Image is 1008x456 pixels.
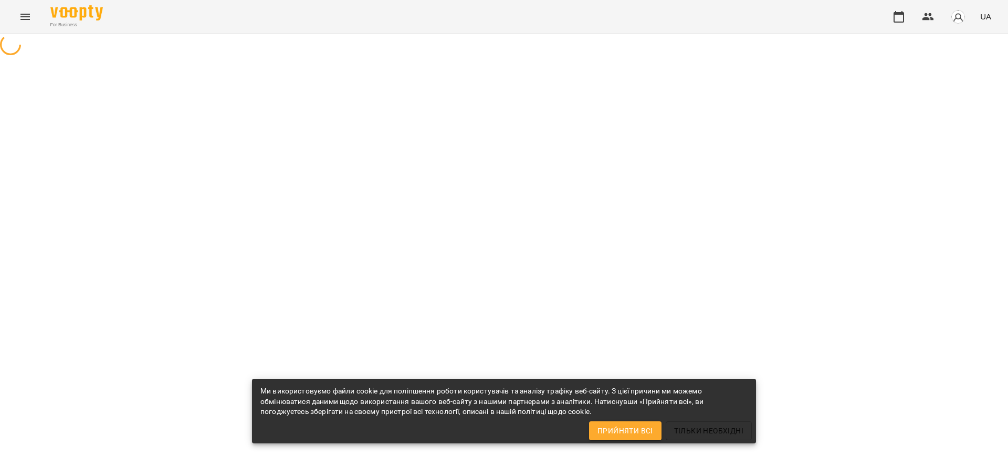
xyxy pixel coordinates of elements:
[50,5,103,20] img: Voopty Logo
[976,7,995,26] button: UA
[50,22,103,28] span: For Business
[13,4,38,29] button: Menu
[951,9,965,24] img: avatar_s.png
[980,11,991,22] span: UA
